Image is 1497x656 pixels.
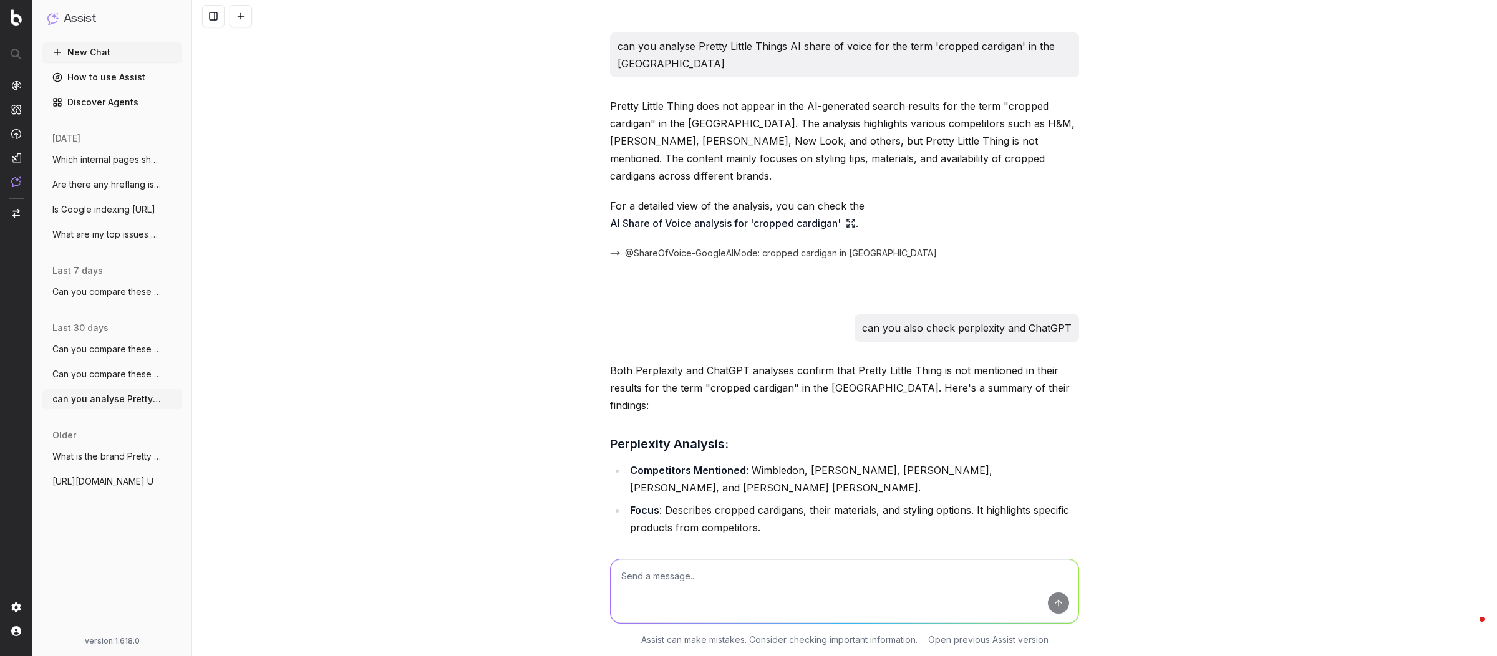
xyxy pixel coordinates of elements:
[610,247,952,259] button: @ShareOfVoice-GoogleAIMode: cropped cardigan in [GEOGRAPHIC_DATA]
[42,200,182,219] button: Is Google indexing [URL]
[11,176,21,187] img: Assist
[626,501,1079,536] li: : Describes cropped cardigans, their materials, and styling options. It highlights specific produ...
[618,37,1072,72] p: can you analyse Pretty Little Things AI share of voice for the term 'cropped cardigan' in the [GE...
[42,339,182,359] button: Can you compare these two pages to under
[610,215,856,232] a: AI Share of Voice analysis for 'cropped cardigan'
[52,264,103,277] span: last 7 days
[47,636,177,646] div: version: 1.618.0
[64,10,96,27] h1: Assist
[52,322,109,334] span: last 30 days
[52,178,162,191] span: Are there any hreflang issues on the Pre
[630,464,746,476] strong: Competitors Mentioned
[641,634,918,646] p: Assist can make mistakes. Consider checking important information.
[42,150,182,170] button: Which internal pages should I link from
[42,224,182,244] button: What are my top issues concerning techni
[52,286,162,298] span: Can you compare these two pages to under
[626,461,1079,496] li: : Wimbledon, [PERSON_NAME], [PERSON_NAME], [PERSON_NAME], and [PERSON_NAME] [PERSON_NAME].
[47,12,59,24] img: Assist
[928,634,1049,646] a: Open previous Assist version
[52,203,155,216] span: Is Google indexing [URL]
[1455,614,1485,644] iframe: Intercom live chat
[42,282,182,302] button: Can you compare these two pages to under
[52,475,153,488] span: [URL][DOMAIN_NAME] U
[11,104,21,115] img: Intelligence
[610,434,1079,454] h3: Perplexity Analysis:
[42,92,182,112] a: Discover Agents
[47,10,177,27] button: Assist
[52,429,76,441] span: older
[42,67,182,87] a: How to use Assist
[52,393,162,405] span: can you analyse Pretty Little Things AI
[42,175,182,195] button: Are there any hreflang issues on the Pre
[11,153,21,163] img: Studio
[862,319,1072,337] p: can you also check perplexity and ChatGPT
[11,80,21,90] img: Analytics
[630,541,761,559] a: View Perplexity Analysis
[12,209,20,218] img: Switch project
[42,364,182,384] button: Can you compare these two pages to under
[42,389,182,409] button: can you analyse Pretty Little Things AI
[11,626,21,636] img: My account
[52,132,80,145] span: [DATE]
[42,446,182,466] button: What is the brand Pretty Little Thing or
[52,450,162,463] span: What is the brand Pretty Little Thing or
[610,97,1079,185] p: Pretty Little Thing does not appear in the AI-generated search results for the term "cropped card...
[52,228,162,241] span: What are my top issues concerning techni
[52,343,162,355] span: Can you compare these two pages to under
[610,362,1079,414] p: Both Perplexity and ChatGPT analyses confirm that Pretty Little Thing is not mentioned in their r...
[52,153,162,166] span: Which internal pages should I link from
[625,247,937,259] span: @ShareOfVoice-GoogleAIMode: cropped cardigan in [GEOGRAPHIC_DATA]
[11,602,21,612] img: Setting
[610,197,1079,232] p: For a detailed view of the analysis, you can check the .
[11,9,22,26] img: Botify logo
[630,504,659,516] strong: Focus
[42,471,182,491] button: [URL][DOMAIN_NAME] U
[11,128,21,139] img: Activation
[52,368,162,380] span: Can you compare these two pages to under
[42,42,182,62] button: New Chat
